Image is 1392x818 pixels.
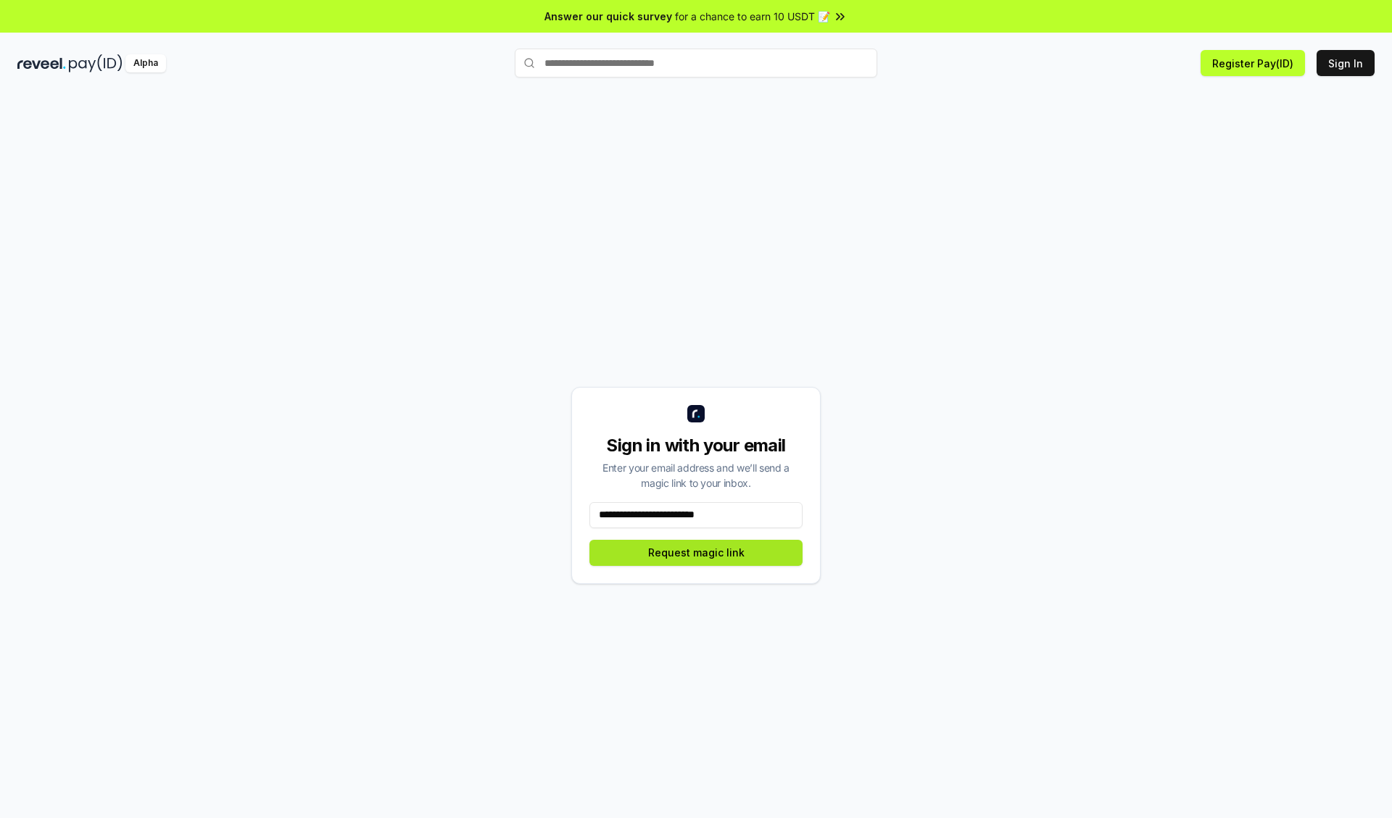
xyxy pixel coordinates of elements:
span: Answer our quick survey [544,9,672,24]
button: Register Pay(ID) [1201,50,1305,76]
span: for a chance to earn 10 USDT 📝 [675,9,830,24]
button: Sign In [1317,50,1375,76]
img: pay_id [69,54,123,72]
div: Enter your email address and we’ll send a magic link to your inbox. [589,460,803,491]
div: Alpha [125,54,166,72]
div: Sign in with your email [589,434,803,457]
img: reveel_dark [17,54,66,72]
img: logo_small [687,405,705,422]
button: Request magic link [589,540,803,566]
